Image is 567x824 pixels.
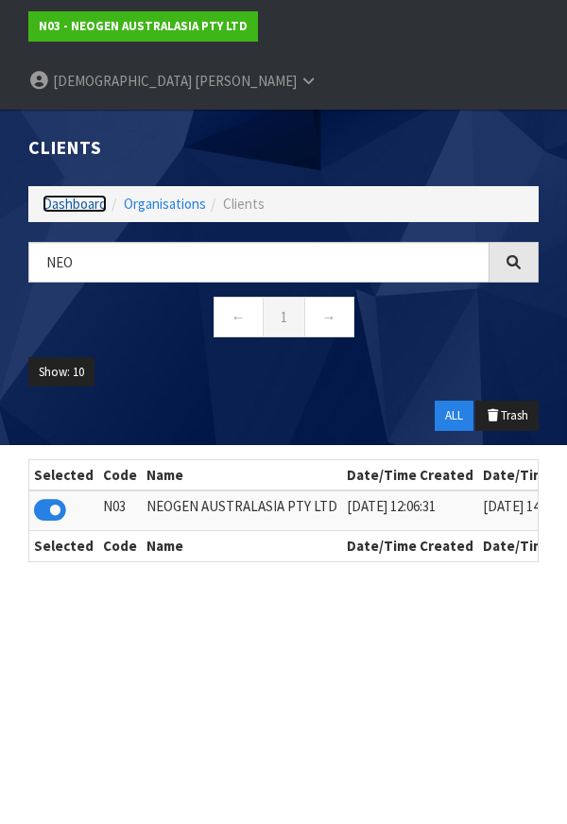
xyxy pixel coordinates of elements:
[98,460,142,490] th: Code
[342,460,478,490] th: Date/Time Created
[29,531,98,561] th: Selected
[39,18,248,34] strong: N03 - NEOGEN AUSTRALASIA PTY LTD
[28,138,269,159] h1: Clients
[28,357,94,387] button: Show: 10
[263,297,305,337] a: 1
[342,490,478,531] td: [DATE] 12:06:31
[124,195,206,213] a: Organisations
[304,297,354,337] a: →
[342,531,478,561] th: Date/Time Created
[142,460,342,490] th: Name
[28,242,490,283] input: Search organisations
[43,195,107,213] a: Dashboard
[98,531,142,561] th: Code
[28,11,258,42] a: N03 - NEOGEN AUSTRALASIA PTY LTD
[98,490,142,531] td: N03
[142,531,342,561] th: Name
[29,460,98,490] th: Selected
[435,401,473,431] button: ALL
[53,72,192,90] span: [DEMOGRAPHIC_DATA]
[475,401,539,431] button: Trash
[28,297,539,343] nav: Page navigation
[142,490,342,531] td: NEOGEN AUSTRALASIA PTY LTD
[195,72,297,90] span: [PERSON_NAME]
[223,195,265,213] span: Clients
[214,297,264,337] a: ←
